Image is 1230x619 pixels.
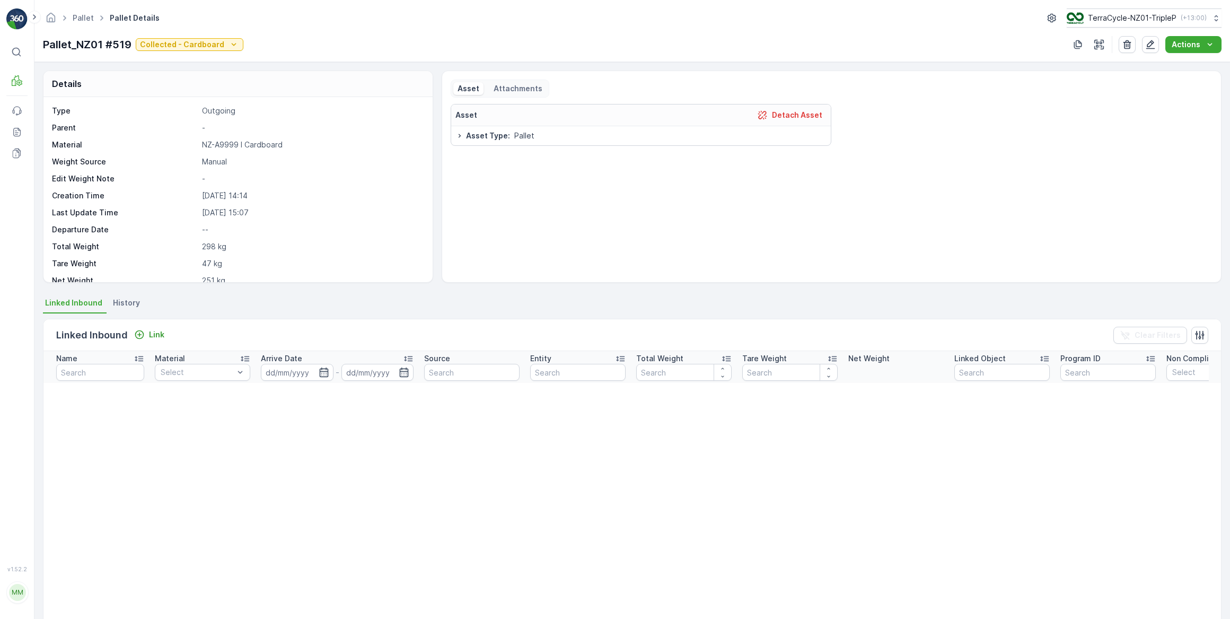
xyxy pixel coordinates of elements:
[155,353,185,364] p: Material
[1166,353,1226,364] p: Non Compliance
[73,13,94,22] a: Pallet
[140,39,224,50] p: Collected - Cardboard
[848,353,890,364] p: Net Weight
[52,207,198,218] p: Last Update Time
[530,353,551,364] p: Entity
[9,261,45,271] span: Material :
[59,226,69,236] span: 20
[202,156,421,167] p: Manual
[1181,14,1207,22] p: ( +13:00 )
[530,364,626,381] input: Search
[1135,330,1181,341] p: Clear Filters
[9,174,35,183] span: Name :
[636,364,732,381] input: Search
[753,109,827,121] button: Detach Asset
[1067,12,1084,24] img: TC_7kpGtVS.png
[341,364,414,381] input: dd/mm/yyyy
[9,584,26,601] div: MM
[9,191,62,200] span: Total Weight :
[202,207,421,218] p: [DATE] 15:07
[45,16,57,25] a: Homepage
[1165,36,1222,53] button: Actions
[514,130,534,141] span: Pallet
[52,140,198,150] p: Material
[52,77,82,90] p: Details
[1113,327,1187,344] button: Clear Filters
[336,366,339,379] p: -
[954,364,1050,381] input: Search
[466,130,510,141] span: Asset Type :
[9,226,59,236] span: Tare Weight :
[202,140,421,150] p: NZ-A9999 I Cardboard
[261,353,302,364] p: Arrive Date
[52,275,198,286] p: Net Weight
[52,123,198,133] p: Parent
[202,275,421,286] p: 251 kg
[202,106,421,116] p: Outgoing
[1060,364,1156,381] input: Search
[9,244,56,253] span: Asset Type :
[6,566,28,572] span: v 1.52.2
[6,8,28,30] img: logo
[52,258,198,269] p: Tare Weight
[1088,13,1176,23] p: TerraCycle-NZ01-TripleP
[455,110,477,120] p: Asset
[56,328,128,343] p: Linked Inbound
[56,209,65,218] span: 96
[108,13,162,23] span: Pallet Details
[202,123,421,133] p: -
[202,224,421,235] p: --
[202,190,421,201] p: [DATE] 14:14
[62,191,73,200] span: 116
[492,83,542,94] p: Attachments
[577,9,651,22] p: Pallet_NZ01 #528
[161,367,234,378] p: Select
[1067,8,1222,28] button: TerraCycle-NZ01-TripleP(+13:00)
[742,353,787,364] p: Tare Weight
[52,224,198,235] p: Departure Date
[202,258,421,269] p: 47 kg
[52,241,198,252] p: Total Weight
[56,244,72,253] span: Bale
[45,261,162,271] span: NZ-A0001 I Aluminium flexibles
[56,364,144,381] input: Search
[458,83,479,94] p: Asset
[52,156,198,167] p: Weight Source
[9,209,56,218] span: Net Weight :
[149,329,164,340] p: Link
[52,190,198,201] p: Creation Time
[424,364,520,381] input: Search
[56,353,77,364] p: Name
[52,173,198,184] p: Edit Weight Note
[954,353,1006,364] p: Linked Object
[136,38,243,51] button: Collected - Cardboard
[52,106,198,116] p: Type
[35,174,98,183] span: Pallet_NZ01 #528
[202,173,421,184] p: -
[6,574,28,611] button: MM
[45,298,102,308] span: Linked Inbound
[1060,353,1101,364] p: Program ID
[130,328,169,341] button: Link
[772,110,822,120] p: Detach Asset
[43,37,131,53] p: Pallet_NZ01 #519
[636,353,683,364] p: Total Weight
[261,364,333,381] input: dd/mm/yyyy
[424,353,450,364] p: Source
[202,241,421,252] p: 298 kg
[1172,39,1200,50] p: Actions
[742,364,838,381] input: Search
[113,298,140,308] span: History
